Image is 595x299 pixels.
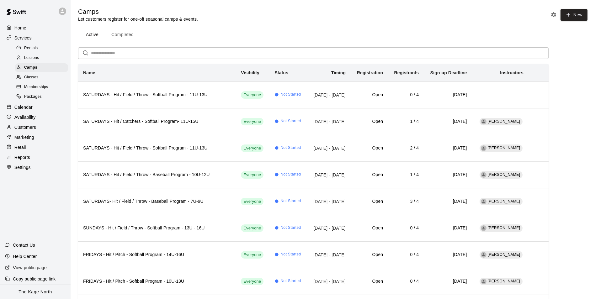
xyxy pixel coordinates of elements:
[241,172,263,178] span: Everyone
[13,276,56,282] p: Copy public page link
[393,171,419,178] h6: 1 / 4
[429,225,467,232] h6: [DATE]
[14,35,32,41] p: Services
[5,123,66,132] a: Customers
[481,252,486,258] div: Brittani Goettsch
[429,198,467,205] h6: [DATE]
[241,144,263,152] div: This service is visible to all of your customers
[481,225,486,231] div: Robyn Draper
[356,118,383,125] h6: Open
[241,225,263,231] span: Everyone
[83,225,231,232] h6: SUNDAYS - Hit / Field / Throw - Softball Program - 13U - 16U
[356,171,383,178] h6: Open
[14,104,33,110] p: Calendar
[241,145,263,151] span: Everyone
[15,63,68,72] div: Camps
[241,251,263,259] div: This service is visible to all of your customers
[488,172,520,177] span: [PERSON_NAME]
[241,199,263,205] span: Everyone
[241,91,263,99] div: This service is visible to all of your customers
[15,73,68,82] div: Classes
[14,154,30,160] p: Reports
[15,54,68,62] div: Lessons
[281,198,301,204] span: Not Started
[307,135,351,161] td: [DATE] - [DATE]
[488,146,520,150] span: [PERSON_NAME]
[19,289,52,295] p: The Kage North
[15,82,71,92] a: Memberships
[357,70,383,75] b: Registration
[15,83,68,92] div: Memberships
[14,144,26,150] p: Retail
[393,118,419,125] h6: 1 / 4
[241,92,263,98] span: Everyone
[331,70,346,75] b: Timing
[281,118,301,124] span: Not Started
[356,225,383,232] h6: Open
[429,118,467,125] h6: [DATE]
[481,172,486,178] div: Dan Hodgins
[393,145,419,152] h6: 2 / 4
[15,53,71,63] a: Lessons
[24,65,37,71] span: Camps
[83,145,231,152] h6: SATURDAYS - Hit / Field / Throw - Softball Program - 11U-13U
[83,198,231,205] h6: SATURDAYS- Hit / Field / Throw - Baseball Program - 7U-9U
[241,278,263,285] div: This service is visible to all of your customers
[429,145,467,152] h6: [DATE]
[481,279,486,284] div: Brittani Goettsch
[281,278,301,284] span: Not Started
[241,70,259,75] b: Visibility
[356,251,383,258] h6: Open
[500,70,523,75] b: Instructors
[356,92,383,98] h6: Open
[307,108,351,135] td: [DATE] - [DATE]
[281,225,301,231] span: Not Started
[307,81,351,108] td: [DATE] - [DATE]
[5,23,66,33] div: Home
[307,188,351,215] td: [DATE] - [DATE]
[106,27,139,42] button: Completed
[13,265,47,271] p: View public page
[83,171,231,178] h6: SATURDAYS - Hit / Field / Throw - Baseball Program - 10U-12U
[15,44,68,53] div: Rentals
[13,253,37,260] p: Help Center
[241,118,263,125] div: This service is visible to all of your customers
[241,198,263,205] div: This service is visible to all of your customers
[24,55,39,61] span: Lessons
[488,226,520,230] span: [PERSON_NAME]
[5,102,66,112] a: Calendar
[481,145,486,151] div: Brittani Goettsch
[481,119,486,124] div: Robyn Draper
[5,133,66,142] a: Marketing
[5,153,66,162] a: Reports
[5,33,66,43] a: Services
[281,171,301,178] span: Not Started
[5,163,66,172] a: Settings
[393,251,419,258] h6: 0 / 4
[307,241,351,268] td: [DATE] - [DATE]
[430,70,467,75] b: Sign-up Deadline
[429,251,467,258] h6: [DATE]
[429,92,467,98] h6: [DATE]
[24,45,38,51] span: Rentals
[393,198,419,205] h6: 3 / 4
[241,252,263,258] span: Everyone
[488,252,520,257] span: [PERSON_NAME]
[14,124,36,130] p: Customers
[429,171,467,178] h6: [DATE]
[307,268,351,295] td: [DATE] - [DATE]
[488,199,520,203] span: [PERSON_NAME]
[241,224,263,232] div: This service is visible to all of your customers
[356,278,383,285] h6: Open
[15,92,68,101] div: Packages
[241,279,263,285] span: Everyone
[24,84,48,90] span: Memberships
[241,119,263,125] span: Everyone
[560,9,587,21] button: New
[14,134,34,140] p: Marketing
